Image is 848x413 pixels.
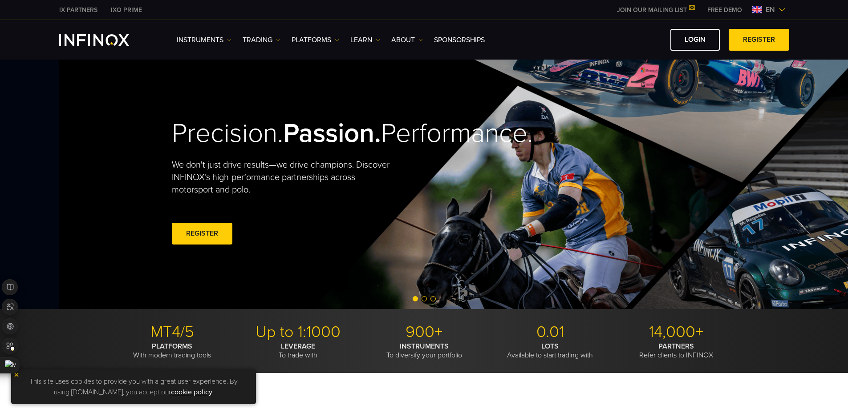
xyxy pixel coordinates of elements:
a: INFINOX [53,5,104,15]
p: 900+ [365,322,484,342]
a: JOIN OUR MAILING LIST [610,6,701,14]
a: SPONSORSHIPS [434,35,485,45]
a: INFINOX MENU [701,5,749,15]
p: Available to start trading with [491,342,610,360]
span: en [762,4,779,15]
a: REGISTER [172,223,232,245]
a: ABOUT [391,35,423,45]
strong: PARTNERS [658,342,694,351]
a: PLATFORMS [292,35,339,45]
a: cookie policy [171,388,212,397]
a: INFINOX [104,5,149,15]
a: INFINOX Logo [59,34,150,46]
img: yellow close icon [13,372,20,378]
strong: LEVERAGE [281,342,315,351]
a: Instruments [177,35,231,45]
strong: Passion. [283,117,381,149]
p: 0.01 [491,322,610,342]
p: With modern trading tools [113,342,232,360]
strong: PLATFORMS [152,342,192,351]
span: Go to slide 2 [422,296,427,301]
strong: INSTRUMENTS [400,342,449,351]
h2: Precision. Performance. [172,117,452,150]
a: REGISTER [729,29,789,51]
p: To trade with [239,342,358,360]
p: This site uses cookies to provide you with a great user experience. By using [DOMAIN_NAME], you a... [16,374,252,400]
p: Refer clients to INFINOX [617,342,736,360]
p: MT4/5 [113,322,232,342]
a: LOGIN [670,29,720,51]
strong: LOTS [541,342,559,351]
p: To diversify your portfolio [365,342,484,360]
p: 14,000+ [617,322,736,342]
a: Learn [350,35,380,45]
a: TRADING [243,35,280,45]
p: We don't just drive results—we drive champions. Discover INFINOX’s high-performance partnerships ... [172,159,396,196]
span: Go to slide 3 [430,296,436,301]
span: Go to slide 1 [413,296,418,301]
p: Up to 1:1000 [239,322,358,342]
